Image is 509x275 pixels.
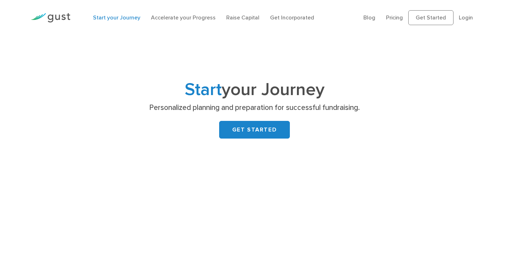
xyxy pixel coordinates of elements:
[459,14,473,21] a: Login
[270,14,314,21] a: Get Incorporated
[363,14,375,21] a: Blog
[93,14,140,21] a: Start your Journey
[118,103,392,113] p: Personalized planning and preparation for successful fundraising.
[386,14,403,21] a: Pricing
[151,14,216,21] a: Accelerate your Progress
[185,79,222,100] span: Start
[31,13,70,23] img: Gust Logo
[115,82,394,98] h1: your Journey
[219,121,290,139] a: GET STARTED
[226,14,259,21] a: Raise Capital
[408,10,454,25] a: Get Started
